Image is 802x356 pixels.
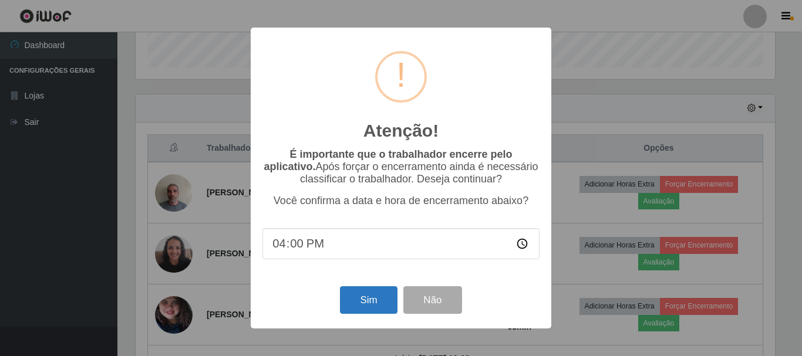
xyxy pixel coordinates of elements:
[340,286,397,314] button: Sim
[262,195,540,207] p: Você confirma a data e hora de encerramento abaixo?
[403,286,461,314] button: Não
[264,148,512,172] b: É importante que o trabalhador encerre pelo aplicativo.
[363,120,439,141] h2: Atenção!
[262,148,540,185] p: Após forçar o encerramento ainda é necessário classificar o trabalhador. Deseja continuar?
